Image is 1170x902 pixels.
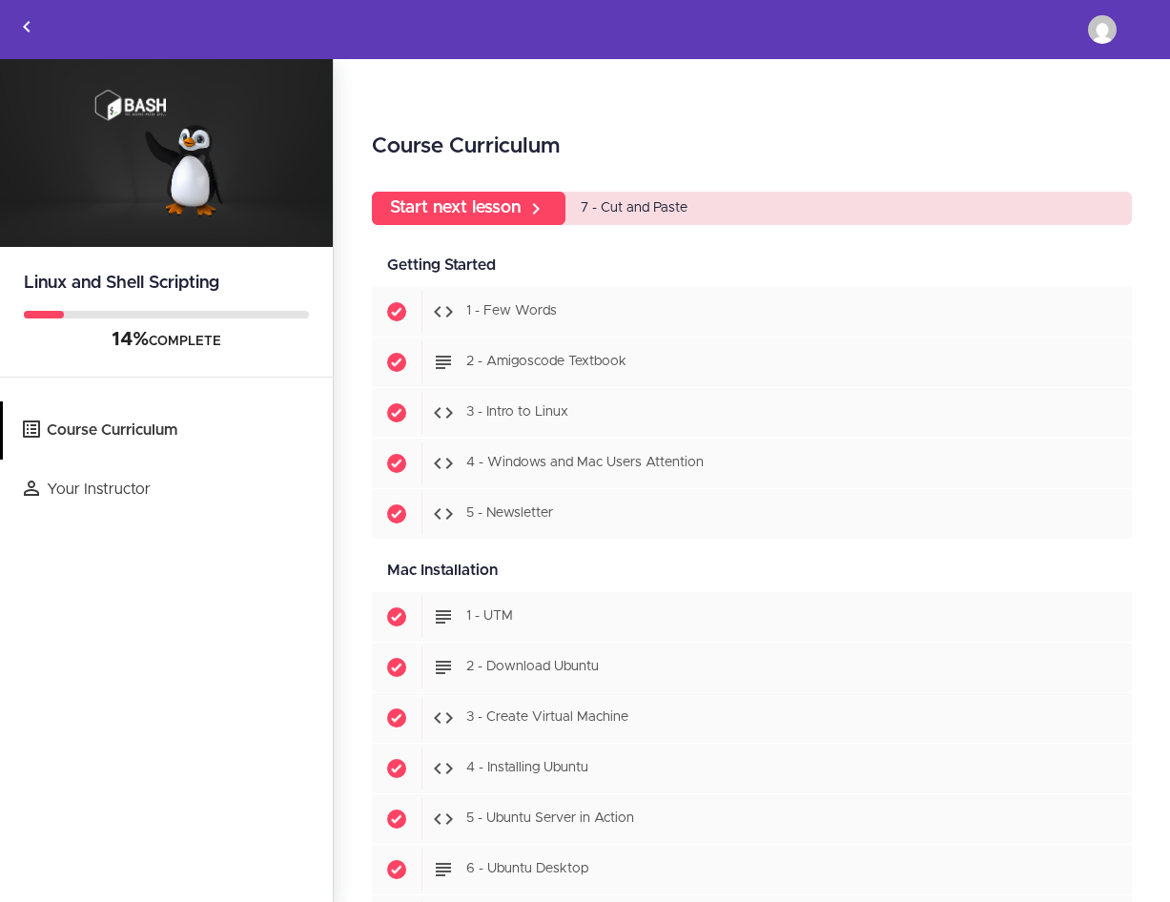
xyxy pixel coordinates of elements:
a: Completed item 2 - Amigoscode Textbook [372,338,1132,387]
span: 5 - Ubuntu Server in Action [466,812,634,826]
h2: Course Curriculum [372,131,1132,163]
span: 5 - Newsletter [466,507,553,521]
a: Completed item 5 - Newsletter [372,489,1132,539]
span: Completed item [372,845,421,894]
span: Completed item [372,794,421,844]
div: Getting Started [372,244,1132,287]
a: Start next lesson [372,192,565,225]
a: Completed item 6 - Ubuntu Desktop [372,845,1132,894]
span: Completed item [372,388,421,438]
span: 2 - Amigoscode Textbook [466,356,626,369]
span: 3 - Create Virtual Machine [466,711,628,725]
span: 4 - Installing Ubuntu [466,762,588,775]
span: 1 - UTM [466,610,513,624]
span: Completed item [372,489,421,539]
span: Completed item [372,643,421,692]
span: Completed item [372,287,421,337]
a: Your Instructor [3,461,333,519]
span: Completed item [372,744,421,793]
a: Back to courses [1,1,52,58]
span: Completed item [372,338,421,387]
span: 4 - Windows and Mac Users Attention [466,457,704,470]
a: Completed item 4 - Windows and Mac Users Attention [372,439,1132,488]
span: Completed item [372,592,421,642]
a: Completed item 3 - Create Virtual Machine [372,693,1132,743]
a: Completed item 5 - Ubuntu Server in Action [372,794,1132,844]
span: 3 - Intro to Linux [466,406,568,420]
span: Completed item [372,693,421,743]
svg: Back to courses [15,15,38,38]
div: Mac Installation [372,549,1132,592]
a: Completed item 4 - Installing Ubuntu [372,744,1132,793]
img: catabilar@gmail.com [1088,15,1117,44]
span: 14% [112,330,149,349]
a: Completed item 1 - UTM [372,592,1132,642]
a: Completed item 3 - Intro to Linux [372,388,1132,438]
span: 7 - Cut and Paste [581,201,688,215]
span: Completed item [372,439,421,488]
span: 2 - Download Ubuntu [466,661,599,674]
a: Completed item 2 - Download Ubuntu [372,643,1132,692]
div: COMPLETE [24,328,309,353]
span: 1 - Few Words [466,305,557,318]
span: 6 - Ubuntu Desktop [466,863,588,876]
a: Completed item 1 - Few Words [372,287,1132,337]
a: Course Curriculum [3,401,333,460]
